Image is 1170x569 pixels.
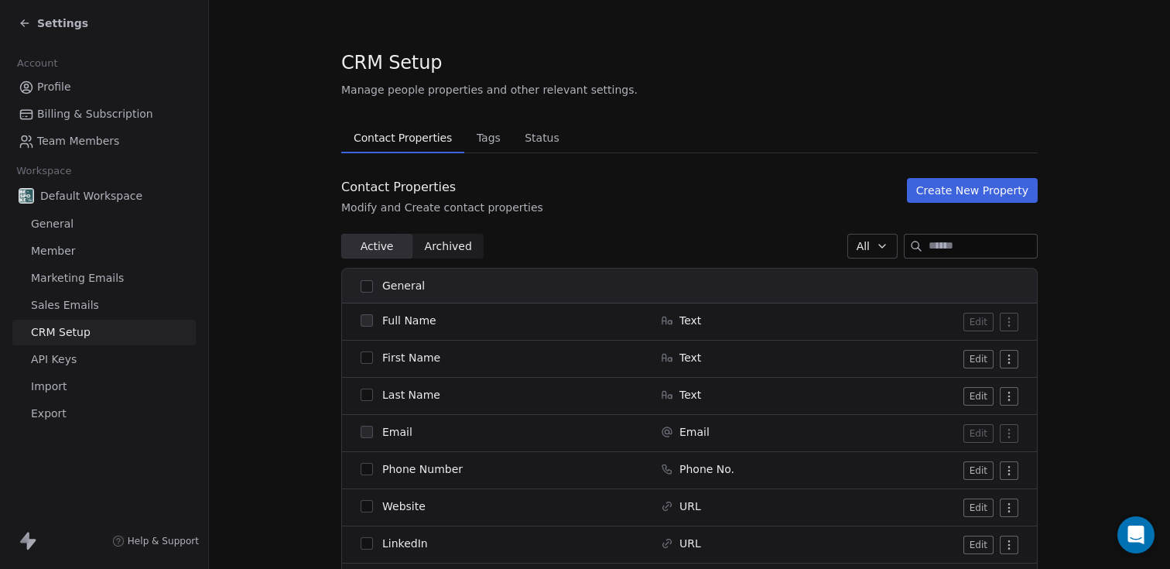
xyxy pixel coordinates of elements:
div: Contact Properties [341,178,543,197]
span: Member [31,243,76,259]
a: Profile [12,74,196,100]
span: Help & Support [128,535,199,547]
span: Phone Number [382,461,463,477]
span: Settings [37,15,88,31]
span: Last Name [382,387,440,403]
span: Team Members [37,133,119,149]
span: URL [679,499,701,514]
a: General [12,211,196,237]
button: Create New Property [907,178,1038,203]
a: Member [12,238,196,264]
img: Facebook%20profile%20picture.png [19,188,34,204]
span: CRM Setup [341,51,442,74]
a: Marketing Emails [12,266,196,291]
button: Edit [963,313,994,331]
span: Default Workspace [40,188,142,204]
button: Edit [963,387,994,406]
span: Text [679,350,701,365]
span: API Keys [31,351,77,368]
button: Edit [963,536,994,554]
span: Archived [425,238,472,255]
span: Tags [470,127,507,149]
a: Settings [19,15,88,31]
span: Manage people properties and other relevant settings. [341,82,638,98]
a: Help & Support [112,535,199,547]
button: Edit [963,499,994,517]
button: Edit [963,350,994,368]
span: Contact Properties [347,127,458,149]
span: Email [679,424,710,440]
span: CRM Setup [31,324,91,341]
a: CRM Setup [12,320,196,345]
span: Account [10,52,64,75]
a: API Keys [12,347,196,372]
span: Workspace [10,159,78,183]
button: Edit [963,424,994,443]
span: Full Name [382,313,436,328]
a: Sales Emails [12,293,196,318]
button: Edit [963,461,994,480]
span: Sales Emails [31,297,99,314]
span: General [31,216,74,232]
a: Team Members [12,129,196,154]
span: Website [382,499,426,514]
span: Marketing Emails [31,270,124,286]
span: First Name [382,350,440,365]
span: General [382,278,425,294]
span: Text [679,387,701,403]
span: Phone No. [679,461,734,477]
span: Billing & Subscription [37,106,153,122]
div: Open Intercom Messenger [1117,516,1155,554]
span: Status [518,127,566,149]
a: Billing & Subscription [12,101,196,127]
span: Email [382,424,412,440]
span: URL [679,536,701,551]
span: Profile [37,79,71,95]
span: Text [679,313,701,328]
span: Import [31,379,67,395]
a: Export [12,401,196,427]
a: Import [12,374,196,399]
span: All [857,238,870,255]
span: Export [31,406,67,422]
span: LinkedIn [382,536,428,551]
div: Modify and Create contact properties [341,200,543,215]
